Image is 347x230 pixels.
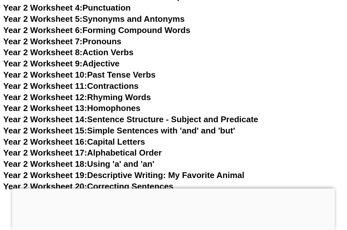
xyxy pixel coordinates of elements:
[3,26,83,35] span: Year 2 Worksheet 6:
[3,148,162,158] a: Year 2 Worksheet 17:Alphabetical Order
[3,137,87,147] span: Year 2 Worksheet 16:
[3,148,87,158] span: Year 2 Worksheet 17:
[3,3,83,13] span: Year 2 Worksheet 4:
[3,59,120,69] a: Year 2 Worksheet 9:Adjective
[3,171,244,180] a: Year 2 Worksheet 19:Descriptive Writing: My Favorite Animal
[3,14,185,24] a: Year 2 Worksheet 5:Synonyms and Antonyms
[3,182,87,192] span: Year 2 Worksheet 20:
[3,48,83,57] span: Year 2 Worksheet 8:
[3,115,87,124] span: Year 2 Worksheet 14:
[3,3,131,13] a: Year 2 Worksheet 4:Punctuation
[3,14,83,24] span: Year 2 Worksheet 5:
[3,126,87,136] span: Year 2 Worksheet 15:
[237,158,347,230] iframe: Chat Widget
[3,81,138,91] a: Year 2 Worksheet 11:Contractions
[3,70,156,80] a: Year 2 Worksheet 10:Past Tense Verbs
[3,182,173,192] a: Year 2 Worksheet 20:Correcting Sentences
[3,26,190,35] a: Year 2 Worksheet 6:Forming Compound Words
[3,37,83,47] span: Year 2 Worksheet 7:
[3,93,151,102] a: Year 2 Worksheet 12:Rhyming Words
[12,189,335,228] iframe: Advertisement
[3,159,87,169] span: Year 2 Worksheet 18:
[3,171,87,180] span: Year 2 Worksheet 19:
[3,59,83,69] span: Year 2 Worksheet 9:
[3,37,121,47] a: Year 2 Worksheet 7:Pronouns
[3,48,133,57] a: Year 2 Worksheet 8:Action Verbs
[3,81,87,91] span: Year 2 Worksheet 11:
[3,70,87,80] span: Year 2 Worksheet 10:
[3,104,87,113] span: Year 2 Worksheet 13:
[3,115,258,124] a: Year 2 Worksheet 14:Sentence Structure - Subject and Predicate
[3,126,235,136] a: Year 2 Worksheet 15:Simple Sentences with 'and' and 'but'
[3,104,140,113] a: Year 2 Worksheet 13:Homophones
[3,93,87,102] span: Year 2 Worksheet 12:
[3,137,145,147] a: Year 2 Worksheet 16:Capital Letters
[3,159,154,169] a: Year 2 Worksheet 18:Using 'a' and 'an'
